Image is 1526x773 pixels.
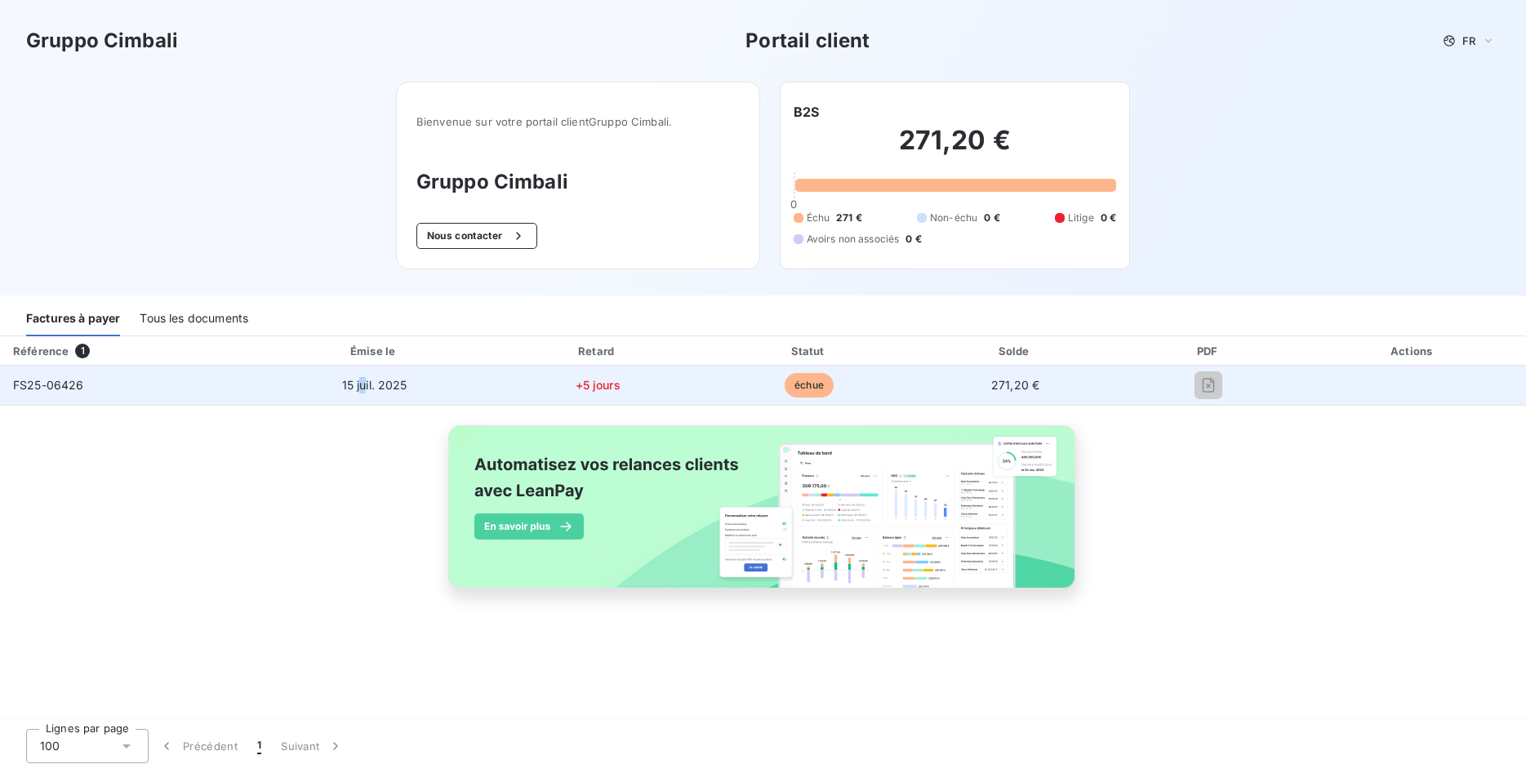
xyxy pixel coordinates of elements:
button: 1 [247,729,271,763]
span: FS25-06426 [13,378,84,392]
img: banner [434,415,1093,616]
div: Tous les documents [140,302,248,336]
div: Solde [917,343,1114,359]
span: 271,20 € [991,378,1039,392]
span: 271 € [836,211,862,225]
span: 0 € [1101,211,1116,225]
span: +5 jours [576,378,621,392]
span: FR [1462,34,1475,47]
div: Émise le [261,343,487,359]
span: Non-échu [930,211,977,225]
span: Litige [1068,211,1094,225]
button: Nous contacter [416,223,537,249]
span: échue [785,373,834,398]
button: Suivant [271,729,354,763]
button: Précédent [149,729,247,763]
span: 1 [75,344,90,358]
h2: 271,20 € [794,124,1117,173]
span: 0 € [905,232,921,247]
h6: B2S [794,102,819,122]
div: Statut [708,343,910,359]
div: Retard [494,343,701,359]
span: 15 juil. 2025 [342,378,407,392]
span: Bienvenue sur votre portail client Gruppo Cimbali . [416,115,740,128]
div: PDF [1120,343,1297,359]
div: Référence [13,344,69,358]
h3: Portail client [745,26,870,56]
div: Factures à payer [26,302,120,336]
span: Avoirs non associés [807,232,900,247]
span: 1 [257,738,261,754]
span: 100 [40,738,60,754]
h3: Gruppo Cimbali [26,26,178,56]
div: Actions [1303,343,1523,359]
h3: Gruppo Cimbali [416,167,740,197]
span: Échu [807,211,830,225]
span: 0 € [984,211,999,225]
span: 0 [790,198,797,211]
